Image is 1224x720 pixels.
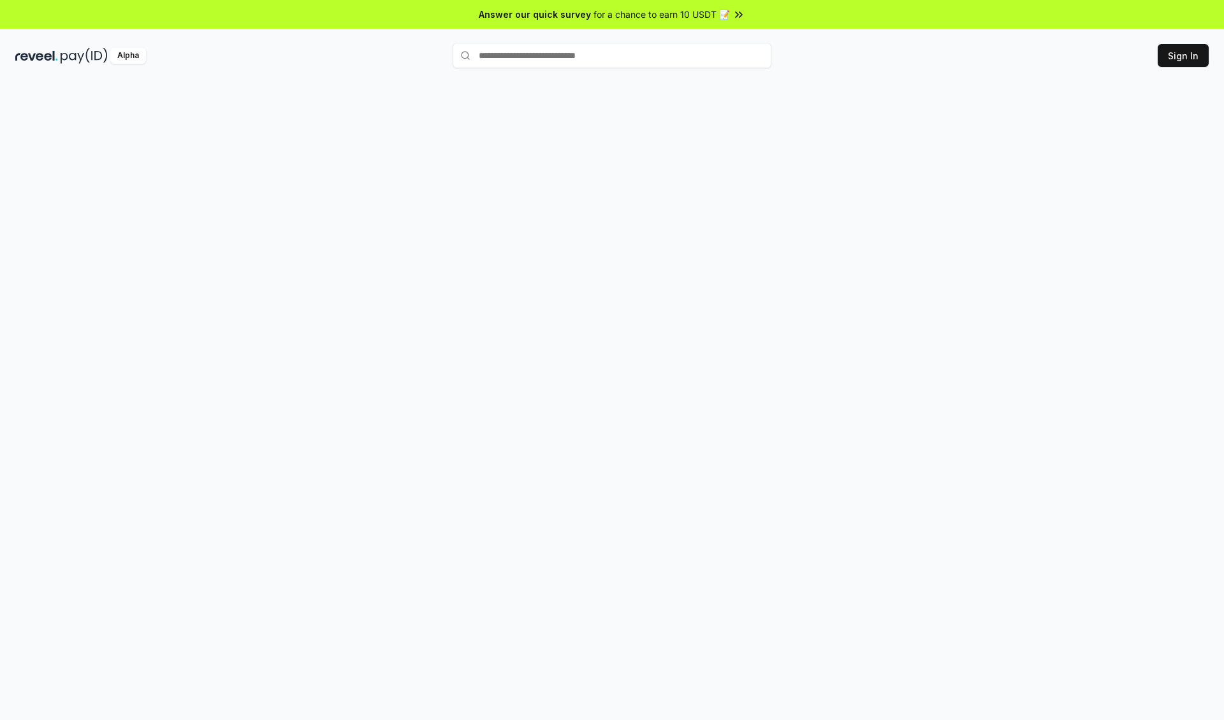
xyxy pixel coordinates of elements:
button: Sign In [1158,44,1209,67]
img: reveel_dark [15,48,58,64]
span: Answer our quick survey [479,8,591,21]
div: Alpha [110,48,146,64]
span: for a chance to earn 10 USDT 📝 [594,8,730,21]
img: pay_id [61,48,108,64]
